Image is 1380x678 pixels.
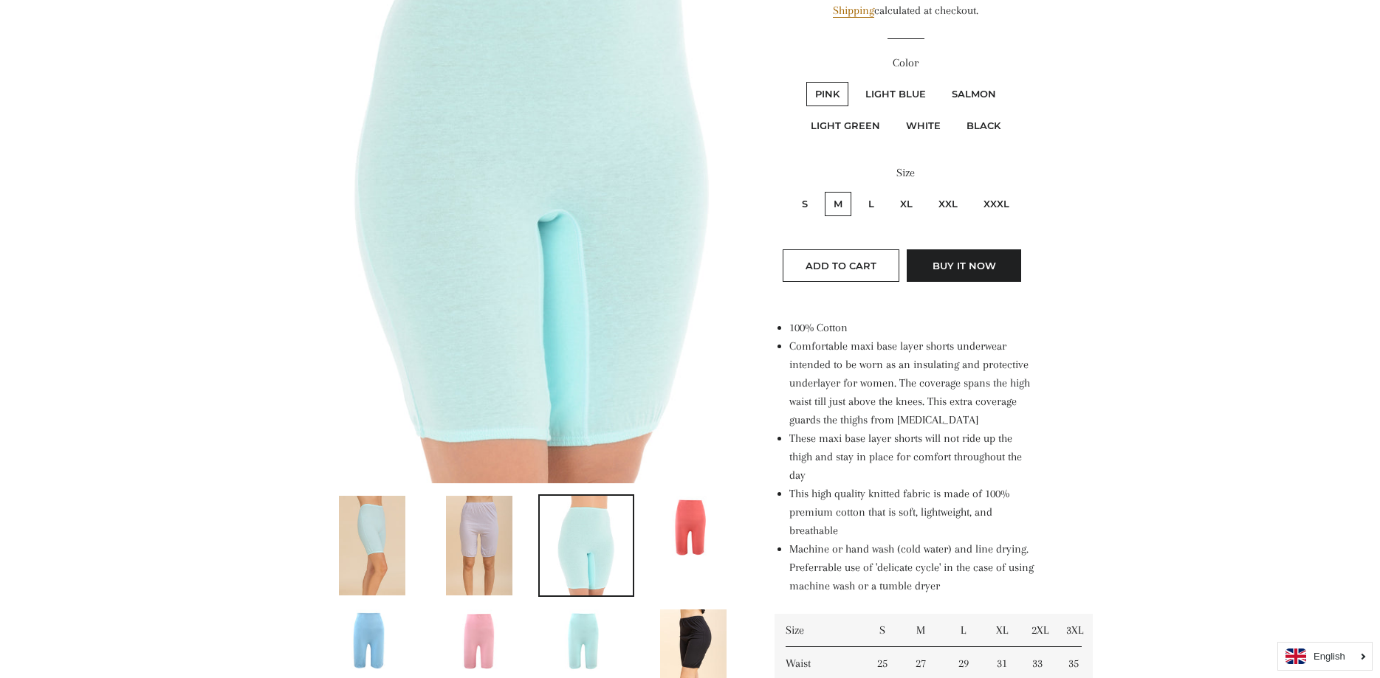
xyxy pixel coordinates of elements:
[1314,651,1345,661] i: English
[944,614,983,647] td: L
[789,542,1034,592] span: Machine or hand wash (cold water) and line drying. Preferrable use of 'delicate cycle' in the cas...
[859,192,883,216] label: L
[446,496,512,595] img: Load image into Gallery viewer, Women&#39;s Maxi Shorts Underwear
[789,337,1037,429] li: Comfortable maxi base layer shorts underwear intended to be worn as an insulating and protective ...
[433,609,526,671] img: Load image into Gallery viewer, Women&#39;s Maxi Shorts Underwear
[806,260,876,271] span: Add to Cart
[857,82,935,106] label: Light Blue
[789,487,1009,537] span: This high quality knitted fabric is made of 100% premium cotton that is soft, lightweight, and br...
[553,496,619,595] img: Load image into Gallery viewer, Women&#39;s Maxi Shorts Underwear
[958,114,1009,138] label: Black
[789,321,848,334] span: 100% Cotton
[339,496,405,595] img: Load image into Gallery viewer, Women&#39;s Maxi Shorts Underwear
[806,82,848,106] label: Pink
[1020,614,1055,647] td: 2XL
[326,609,419,671] img: Load image into Gallery viewer, Women&#39;s Maxi Shorts Underwear
[930,192,967,216] label: XXL
[1285,648,1364,664] a: English
[1055,614,1093,647] td: 3XL
[793,192,817,216] label: S
[865,614,899,647] td: S
[907,249,1021,282] button: Buy it now
[775,1,1037,20] div: calculated at checkout.
[540,609,633,671] img: Load image into Gallery viewer, Women&#39;s Maxi Shorts Underwear
[825,192,851,216] label: M
[833,4,874,18] a: Shipping
[897,114,950,138] label: White
[943,82,1005,106] label: Salmon
[647,496,740,558] img: Load image into Gallery viewer, Women&#39;s Maxi Shorts Underwear
[775,164,1037,182] label: Size
[775,614,865,647] td: Size
[789,432,1022,482] span: These maxi base layer shorts will not ride up the thigh and stay in place for comfort throughout ...
[891,192,921,216] label: XL
[899,614,944,647] td: M
[975,192,1018,216] label: XXXL
[775,54,1037,72] label: Color
[802,114,889,138] label: Light Green
[783,249,899,282] button: Add to Cart
[983,614,1020,647] td: XL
